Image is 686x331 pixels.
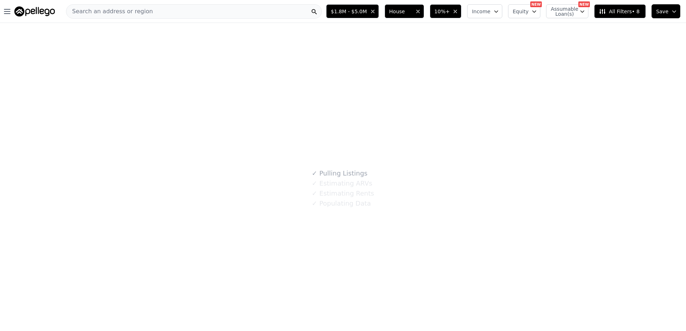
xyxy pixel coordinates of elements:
span: Assumable Loan(s) [551,6,574,16]
div: Pulling Listings [312,168,367,178]
span: ✓ [312,190,317,197]
button: Income [467,4,502,18]
button: Save [652,4,680,18]
button: House [385,4,424,18]
span: ✓ [312,170,317,177]
span: 10%+ [434,8,450,15]
span: Income [472,8,490,15]
span: House [389,8,412,15]
div: Estimating ARVs [312,178,372,188]
span: ✓ [312,200,317,207]
img: Pellego [14,6,55,16]
span: Save [656,8,668,15]
button: 10%+ [430,4,462,18]
span: All Filters • 8 [599,8,639,15]
button: Assumable Loan(s) [546,4,588,18]
button: Equity [508,4,540,18]
span: Search an address or region [66,7,153,16]
span: $1.8M - $5.0M [331,8,367,15]
div: Estimating Rents [312,188,374,198]
button: All Filters• 8 [594,4,645,18]
span: Equity [513,8,528,15]
div: NEW [530,1,542,7]
button: $1.8M - $5.0M [326,4,379,18]
div: NEW [578,1,590,7]
div: Populating Data [312,198,371,208]
span: ✓ [312,180,317,187]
